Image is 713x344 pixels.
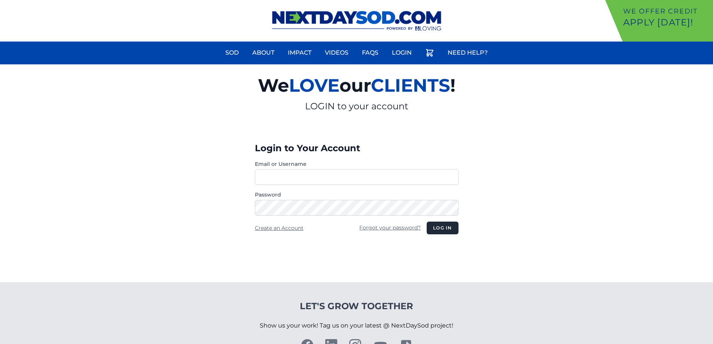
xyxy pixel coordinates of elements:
span: CLIENTS [371,74,450,96]
p: Show us your work! Tag us on your latest @ NextDaySod project! [260,312,453,339]
label: Password [255,191,458,198]
h2: We our ! [171,70,542,100]
p: LOGIN to your account [171,100,542,112]
a: About [248,44,279,62]
h4: Let's Grow Together [260,300,453,312]
button: Log in [427,222,458,234]
h3: Login to Your Account [255,142,458,154]
a: Videos [320,44,353,62]
span: LOVE [289,74,339,96]
a: Login [387,44,416,62]
a: Forgot your password? [359,224,421,231]
label: Email or Username [255,160,458,168]
p: We offer Credit [623,6,710,16]
a: Create an Account [255,225,304,231]
p: Apply [DATE]! [623,16,710,28]
a: Impact [283,44,316,62]
a: Sod [221,44,243,62]
a: Need Help? [443,44,492,62]
a: FAQs [357,44,383,62]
